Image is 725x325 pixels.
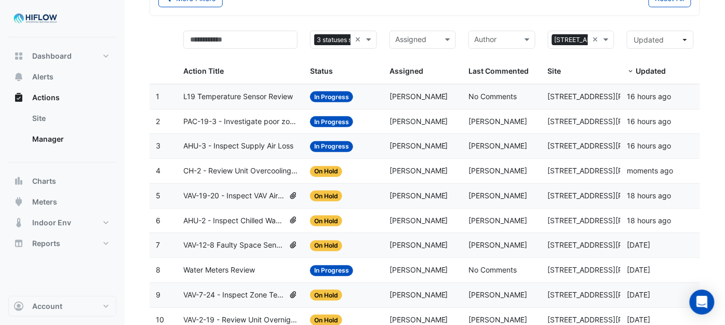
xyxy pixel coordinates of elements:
span: 2025-09-08T14:33:09.998 [627,92,671,101]
span: 2025-09-08T14:30:38.300 [627,117,671,126]
app-icon: Charts [14,176,24,186]
span: Water Meters Review [183,264,255,276]
span: AHU-3 - Inspect Supply Air Loss [183,140,293,152]
span: [PERSON_NAME] [468,240,527,249]
div: Open Intercom Messenger [690,290,715,315]
span: AHU-2 - Inspect Chilled Water Valve Leak [183,215,285,227]
div: Actions [8,108,116,154]
span: Assigned [390,66,423,75]
span: Charts [32,176,56,186]
span: In Progress [310,91,353,102]
button: Dashboard [8,46,116,66]
span: On Hold [310,290,342,301]
button: Actions [8,87,116,108]
span: [STREET_ADDRESS][PERSON_NAME] [548,191,675,200]
span: 2 [156,117,160,126]
span: On Hold [310,191,342,201]
span: VAV-19-20 - Inspect VAV Airflow Leak [183,190,285,202]
span: [PERSON_NAME] [390,216,448,225]
span: 3 [156,141,160,150]
span: Actions [32,92,60,103]
button: Indoor Env [8,212,116,233]
span: Account [32,301,62,312]
span: Indoor Env [32,218,71,228]
button: Meters [8,192,116,212]
span: [STREET_ADDRESS][PERSON_NAME] [552,34,668,46]
app-icon: Alerts [14,72,24,82]
span: [STREET_ADDRESS][PERSON_NAME] [548,117,675,126]
span: 2025-09-08T12:23:44.139 [627,191,671,200]
span: [PERSON_NAME] [468,290,527,299]
a: Manager [24,129,116,150]
span: [PERSON_NAME] [390,240,448,249]
button: Charts [8,171,116,192]
span: 2025-09-08T12:15:18.214 [627,216,671,225]
span: 9 [156,290,160,299]
span: No Comments [468,92,517,101]
span: 6 [156,216,160,225]
span: [STREET_ADDRESS][PERSON_NAME] [548,141,675,150]
span: [PERSON_NAME] [390,191,448,200]
span: VAV-7-24 - Inspect Zone Temp Broken Sensor [183,289,285,301]
span: 8 [156,265,160,274]
img: Company Logo [12,8,59,29]
span: [PERSON_NAME] [468,117,527,126]
span: [STREET_ADDRESS][PERSON_NAME] [548,92,675,101]
span: 2025-09-04T08:55:54.153 [627,315,650,324]
button: Account [8,296,116,317]
span: No Comments [468,265,517,274]
span: In Progress [310,116,353,127]
span: Dashboard [32,51,72,61]
span: Action Title [183,66,224,75]
span: [PERSON_NAME] [468,315,527,324]
span: [PERSON_NAME] [390,117,448,126]
span: [STREET_ADDRESS][PERSON_NAME] [548,315,675,324]
span: L19 Temperature Sensor Review [183,91,293,103]
span: Meters [32,197,57,207]
span: VAV-12-8 Faulty Space Sensor [183,239,285,251]
span: 3 statuses selected [314,34,377,46]
span: 2025-09-04T10:36:52.363 [627,265,650,274]
span: [PERSON_NAME] [468,166,527,175]
span: In Progress [310,265,353,276]
span: Clear [355,34,364,46]
span: Updated [636,66,666,75]
span: 4 [156,166,160,175]
span: [PERSON_NAME] [390,141,448,150]
span: Reports [32,238,60,249]
span: On Hold [310,215,342,226]
button: Alerts [8,66,116,87]
span: [PERSON_NAME] [468,191,527,200]
span: Site [548,66,561,75]
app-icon: Dashboard [14,51,24,61]
span: [PERSON_NAME] [390,265,448,274]
span: [STREET_ADDRESS][PERSON_NAME] [548,216,675,225]
a: Site [24,108,116,129]
span: 10 [156,315,164,324]
span: 5 [156,191,160,200]
span: 2025-09-04T08:57:06.420 [627,290,650,299]
span: [PERSON_NAME] [468,216,527,225]
span: PAC-19-3 - Investigate poor zone temp [183,116,298,128]
span: [STREET_ADDRESS][PERSON_NAME] [548,240,675,249]
span: 2025-09-09T06:49:32.856 [627,166,673,175]
app-icon: Indoor Env [14,218,24,228]
span: 2025-09-05T08:55:41.942 [627,240,650,249]
button: Updated [627,31,694,49]
app-icon: Meters [14,197,24,207]
span: Alerts [32,72,53,82]
span: [PERSON_NAME] [468,141,527,150]
span: CH-2 - Review Unit Overcooling (Energy Waste) [183,165,298,177]
span: [STREET_ADDRESS][PERSON_NAME] [548,265,675,274]
span: 2025-09-08T14:28:21.010 [627,141,671,150]
span: Last Commented [468,66,529,75]
button: Reports [8,233,116,254]
span: Clear [592,34,601,46]
span: On Hold [310,166,342,177]
span: In Progress [310,141,353,152]
span: [STREET_ADDRESS][PERSON_NAME] [548,290,675,299]
span: 7 [156,240,160,249]
span: Updated [634,35,664,44]
span: [PERSON_NAME] [390,92,448,101]
span: [PERSON_NAME] [390,290,448,299]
